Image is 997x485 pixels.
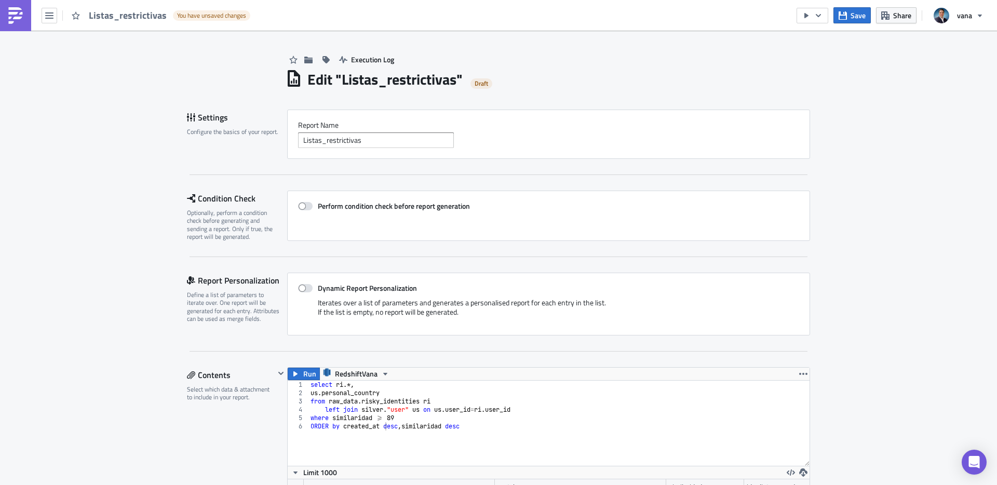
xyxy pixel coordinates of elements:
[303,467,337,478] span: Limit 1000
[288,466,341,479] button: Limit 1000
[351,54,394,65] span: Execution Log
[288,389,309,397] div: 2
[7,7,24,24] img: PushMetrics
[288,368,320,380] button: Run
[307,70,463,89] h1: Edit " Listas_restrictivas "
[187,291,280,323] div: Define a list of parameters to iterate over. One report will be generated for each entry. Attribu...
[335,368,378,380] span: RedshiftVana
[187,273,287,288] div: Report Personalization
[833,7,871,23] button: Save
[893,10,911,21] span: Share
[319,368,393,380] button: RedshiftVana
[298,298,799,325] div: Iterates over a list of parameters and generates a personalised report for each entry in the list...
[851,10,866,21] span: Save
[187,110,287,125] div: Settings
[288,406,309,414] div: 4
[275,367,287,380] button: Hide content
[288,422,309,430] div: 6
[177,11,246,20] span: You have unsaved changes
[933,7,950,24] img: Avatar
[318,282,417,293] strong: Dynamic Report Personalization
[187,209,280,241] div: Optionally, perform a condition check before generating and sending a report. Only if true, the r...
[962,450,987,475] div: Open Intercom Messenger
[475,79,488,88] span: Draft
[187,367,275,383] div: Contents
[187,385,275,401] div: Select which data & attachment to include in your report.
[298,120,799,130] label: Report Nam﻿e
[187,128,280,136] div: Configure the basics of your report.
[334,51,399,68] button: Execution Log
[288,397,309,406] div: 3
[318,200,470,211] strong: Perform condition check before report generation
[957,10,972,21] span: vana
[288,414,309,422] div: 5
[187,191,287,206] div: Condition Check
[89,9,168,21] span: Listas_restrictivas
[876,7,917,23] button: Share
[303,368,316,380] span: Run
[288,381,309,389] div: 1
[927,4,989,27] button: vana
